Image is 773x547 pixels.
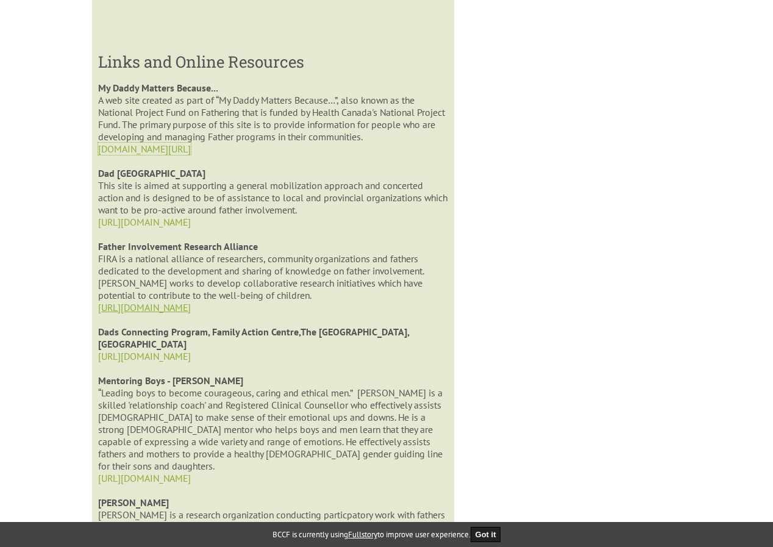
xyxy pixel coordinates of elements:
[98,179,447,216] span: This site is aimed at supporting a general mobilization approach and concerted action and is desi...
[98,326,301,338] strong: Dads Connecting Program, Family Action Centre,
[98,509,445,533] span: [PERSON_NAME] is a research organization conducting particpatory work with fathers since [DATE].
[471,527,501,542] button: Got it
[98,472,191,484] a: [URL][DOMAIN_NAME]
[98,350,191,362] a: [URL][DOMAIN_NAME]
[98,216,191,228] a: [URL][DOMAIN_NAME]
[98,143,191,155] a: [DOMAIN_NAME][URL]
[98,496,169,509] b: [PERSON_NAME]
[98,374,243,387] b: Mentoring Boys - [PERSON_NAME]
[98,167,205,179] b: Dad [GEOGRAPHIC_DATA]
[98,387,443,472] span: “Leading boys to become courageous, caring and ethical men.” [PERSON_NAME] is a skilled 'relation...
[348,529,377,540] a: Fullstory
[98,82,218,94] b: My Daddy Matters Because...
[98,326,409,350] b: The [GEOGRAPHIC_DATA], [GEOGRAPHIC_DATA]
[98,240,258,252] b: Father Involvement Research Alliance
[98,51,447,72] h3: Links and Online Resources
[98,252,424,301] span: FIRA is a national alliance of researchers, community organizations and fathers dedicated to the ...
[98,94,445,143] span: A web site created as part of “My Daddy Matters Because…”, also known as the National Project Fun...
[98,301,191,313] a: [URL][DOMAIN_NAME]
